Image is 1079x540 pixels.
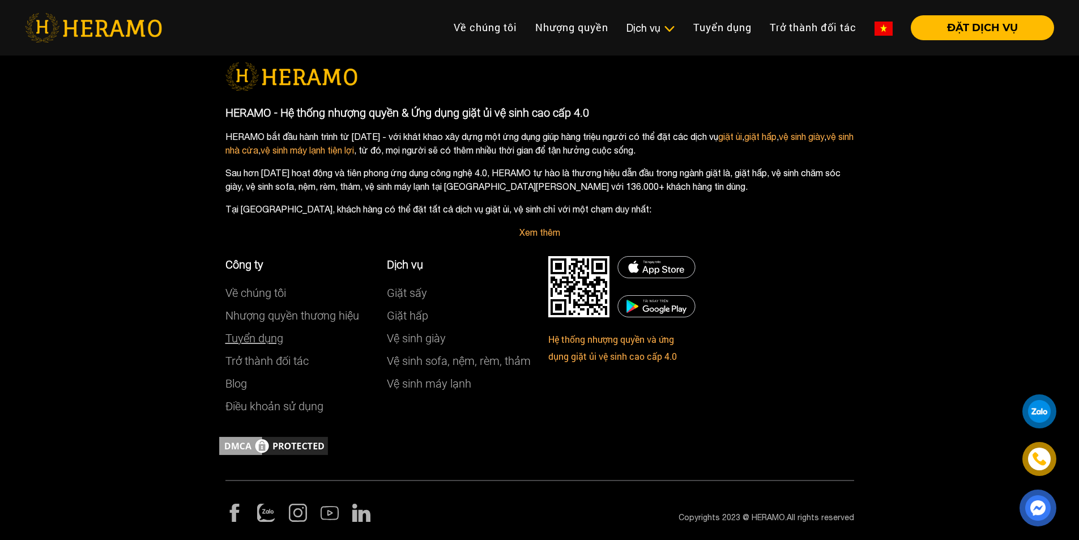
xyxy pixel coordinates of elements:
[387,331,446,345] a: Vệ sinh giày
[875,22,893,36] img: vn-flag.png
[519,227,560,237] a: Xem thêm
[387,309,428,322] a: Giặt hấp
[225,130,854,157] p: HERAMO bắt đầu hành trình từ [DATE] - với khát khao xây dựng một ứng dụng giúp hàng triệu người c...
[225,504,244,522] img: facebook-nav-icon
[261,145,354,155] a: vệ sinh máy lạnh tiện lợi
[225,309,359,322] a: Nhượng quyền thương hiệu
[902,23,1054,33] a: ĐẶT DỊCH VỤ
[548,256,609,317] img: DMCA.com Protection Status
[387,354,531,368] a: Vệ sinh sofa, nệm, rèm, thảm
[225,377,247,390] a: Blog
[617,256,696,278] img: DMCA.com Protection Status
[225,256,370,273] p: Công ty
[1024,444,1055,475] a: phone-icon
[626,20,675,36] div: Dịch vụ
[225,62,357,91] img: logo
[352,504,370,522] img: linkendin-nav-icon
[225,166,854,193] p: Sau hơn [DATE] hoạt động và tiên phong ứng dụng công nghệ 4.0, HERAMO tự hào là thương hiệu dẫn đ...
[548,333,677,362] a: Hệ thống nhượng quyền và ứng dụng giặt ủi vệ sinh cao cấp 4.0
[225,399,323,413] a: Điều khoản sử dụng
[217,440,330,450] a: DMCA.com Protection Status
[744,131,777,142] a: giặt hấp
[225,104,854,121] p: HERAMO - Hệ thống nhượng quyền & Ứng dụng giặt ủi vệ sinh cao cấp 4.0
[761,15,865,40] a: Trở thành đối tác
[225,354,309,368] a: Trở thành đối tác
[321,504,339,522] img: youtube-nav-icon
[225,331,283,345] a: Tuyển dụng
[718,131,742,142] a: giặt ủi
[225,202,854,216] p: Tại [GEOGRAPHIC_DATA], khách hàng có thể đặt tất cả dịch vụ giặt ủi, vệ sinh chỉ với một chạm duy...
[257,504,275,522] img: zalo-nav-icon
[387,286,427,300] a: Giặt sấy
[225,286,286,300] a: Về chúng tôi
[526,15,617,40] a: Nhượng quyền
[25,13,162,42] img: heramo-logo.png
[617,295,696,317] img: DMCA.com Protection Status
[445,15,526,40] a: Về chúng tôi
[911,15,1054,40] button: ĐẶT DỊCH VỤ
[217,435,330,457] img: DMCA.com Protection Status
[663,23,675,35] img: subToggleIcon
[779,131,824,142] a: vệ sinh giày
[548,512,854,524] p: Copyrights 2023 @ HERAMO.All rights reserved
[387,377,471,390] a: Vệ sinh máy lạnh
[387,256,531,273] p: Dịch vụ
[1031,451,1048,467] img: phone-icon
[225,131,854,155] a: vệ sinh nhà cửa
[684,15,761,40] a: Tuyển dụng
[289,504,307,522] img: instagram-nav-icon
